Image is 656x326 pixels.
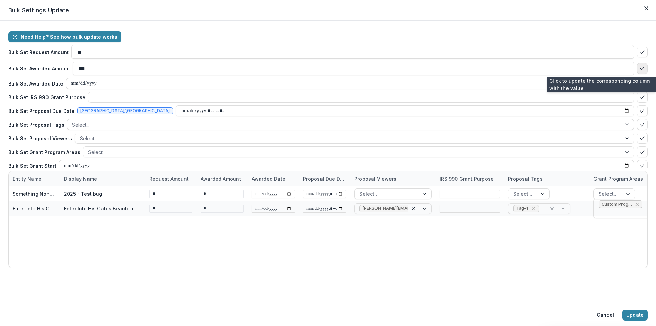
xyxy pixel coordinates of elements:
span: [PERSON_NAME][EMAIL_ADDRESS][DOMAIN_NAME] - [PERSON_NAME][EMAIL_ADDRESS][DOMAIN_NAME] [363,206,578,211]
button: Update [622,310,648,321]
div: Awarded Date [248,175,289,182]
div: Proposal Tags [504,175,547,182]
p: Bulk Set Grant Start [8,162,56,169]
p: Request Amount [149,175,189,182]
button: bulk-confirm-option [637,63,648,74]
div: Something Nonprofit - 1 [13,190,56,197]
p: Bulk Set Grant Program Areas [8,148,80,156]
p: Bulk Set Proposal Due Date [8,107,74,115]
p: Bulk Set Proposal Tags [8,121,64,128]
p: Bulk Set Proposal Viewers [8,135,72,142]
p: Bulk Set Awarded Amount [8,65,70,72]
div: Clear selected options [548,205,556,213]
div: Remove Tag-1 [530,205,537,212]
div: Clear selected options [409,205,418,213]
div: Entity Name [9,175,45,182]
div: Enter Into His Gates Beautiful Gate with EIN no contact - 2025 - Form for Translation Public [64,205,141,212]
div: Awarded Amount [196,171,248,186]
button: bulk-confirm-option [637,160,648,171]
div: Request Amount [145,171,196,186]
div: Proposal Viewers [350,171,436,186]
button: Need Help? See how bulk update works [8,31,121,42]
div: Proposal Tags [504,171,589,186]
div: IRS 990 Grant Purpose [436,171,504,186]
button: bulk-confirm-option [637,47,648,57]
div: Display Name [60,171,145,186]
div: Awarded Amount [196,175,245,182]
button: bulk-confirm-option [637,92,648,103]
div: Entity Name [9,171,60,186]
p: Bulk Set Awarded Date [8,80,63,87]
div: Grant Program Areas [589,175,647,182]
span: [GEOGRAPHIC_DATA]/[GEOGRAPHIC_DATA] [80,108,170,113]
div: Enter Into His Gates Beautiful Gate with EIN no contact [13,205,56,212]
button: Cancel [592,310,618,321]
div: Display Name [60,175,101,182]
div: Awarded Date [248,171,299,186]
button: bulk-confirm-option [637,119,648,130]
button: bulk-confirm-option [637,78,648,89]
span: Tag-1 [516,206,528,211]
div: Proposal Due Date [299,171,350,186]
p: Bulk Set Request Amount [8,49,69,56]
button: Close [641,3,652,14]
button: bulk-confirm-option [637,133,648,144]
button: bulk-confirm-option [637,105,648,116]
div: IRS 990 Grant Purpose [436,175,498,182]
div: Proposal Due Date [299,175,350,182]
button: bulk-confirm-option [637,146,648,157]
div: Remove Custom Program Areas -1 [634,201,640,208]
span: Custom Program Areas -1 [602,202,632,207]
p: Bulk Set IRS 990 Grant Purpose [8,94,85,101]
div: Proposal Viewers [350,175,400,182]
div: 2025 - Test bug [64,190,102,197]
